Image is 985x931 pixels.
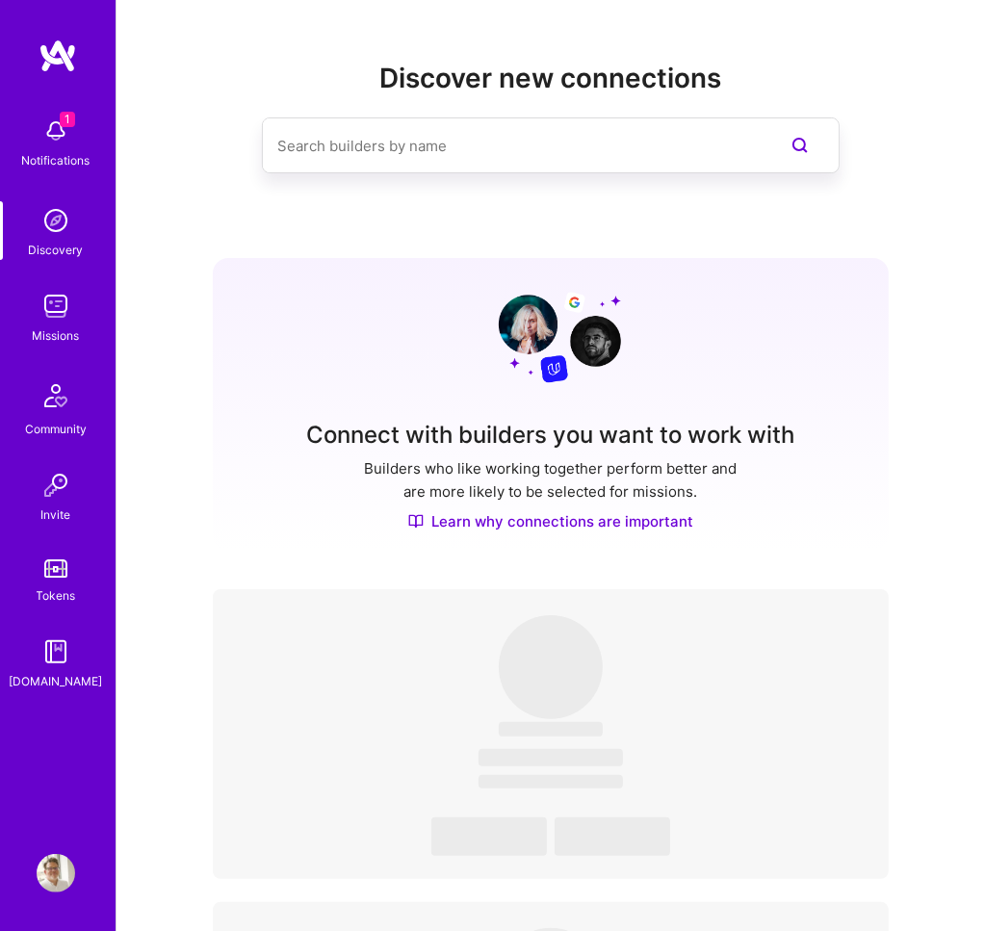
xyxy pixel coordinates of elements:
[481,277,621,383] img: Grow your network
[37,112,75,150] img: bell
[41,504,71,525] div: Invite
[789,134,812,157] i: icon SearchPurple
[213,63,889,94] h2: Discover new connections
[37,633,75,671] img: guide book
[408,511,693,531] a: Learn why connections are important
[499,615,603,719] span: ‌
[44,559,67,578] img: tokens
[408,513,424,530] img: Discover
[499,722,603,737] span: ‌
[37,287,75,325] img: teamwork
[37,854,75,892] img: User Avatar
[277,121,747,170] input: Search builders by name
[60,112,75,127] span: 1
[431,817,547,856] span: ‌
[29,240,84,260] div: Discovery
[479,775,623,789] span: ‌
[25,419,87,439] div: Community
[555,817,670,856] span: ‌
[37,585,76,606] div: Tokens
[307,422,795,450] h3: Connect with builders you want to work with
[33,373,79,419] img: Community
[37,201,75,240] img: discovery
[479,749,623,766] span: ‌
[37,466,75,504] img: Invite
[22,150,91,170] div: Notifications
[33,325,80,346] div: Missions
[39,39,77,73] img: logo
[361,457,741,504] p: Builders who like working together perform better and are more likely to be selected for missions.
[10,671,103,691] div: [DOMAIN_NAME]
[32,854,80,892] a: User Avatar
